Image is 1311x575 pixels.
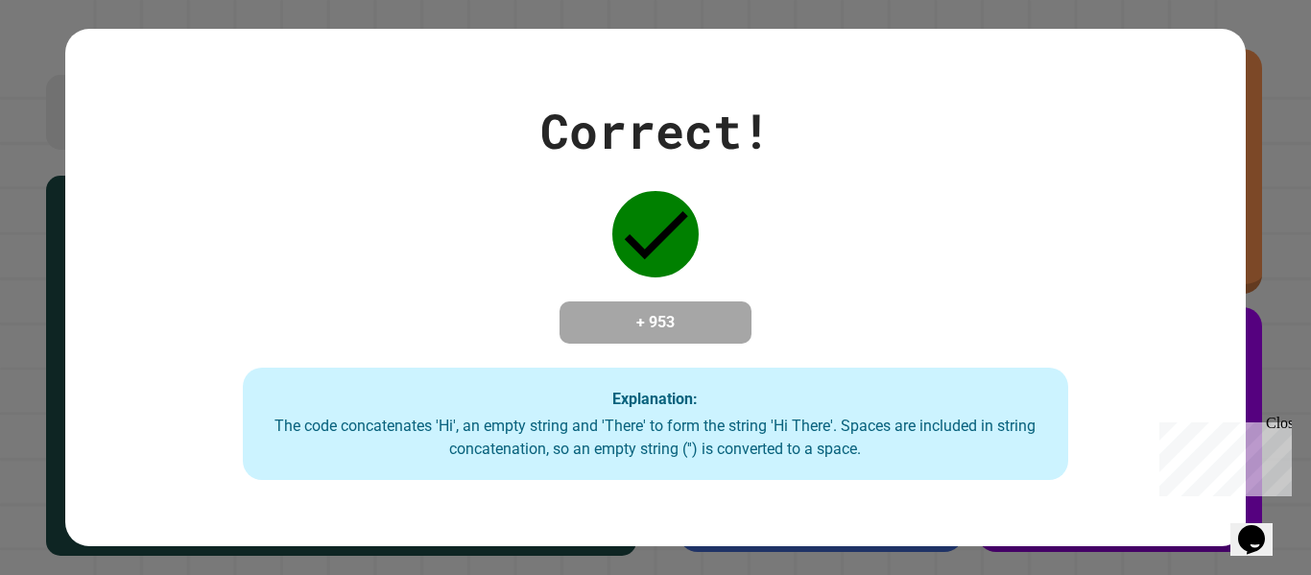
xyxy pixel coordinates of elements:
iframe: chat widget [1230,498,1292,556]
div: Chat with us now!Close [8,8,132,122]
h4: + 953 [579,311,732,334]
div: The code concatenates 'Hi', an empty string and 'There' to form the string 'Hi There'. Spaces are... [262,415,1050,461]
strong: Explanation: [612,389,698,407]
iframe: chat widget [1152,415,1292,496]
div: Correct! [540,95,771,167]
